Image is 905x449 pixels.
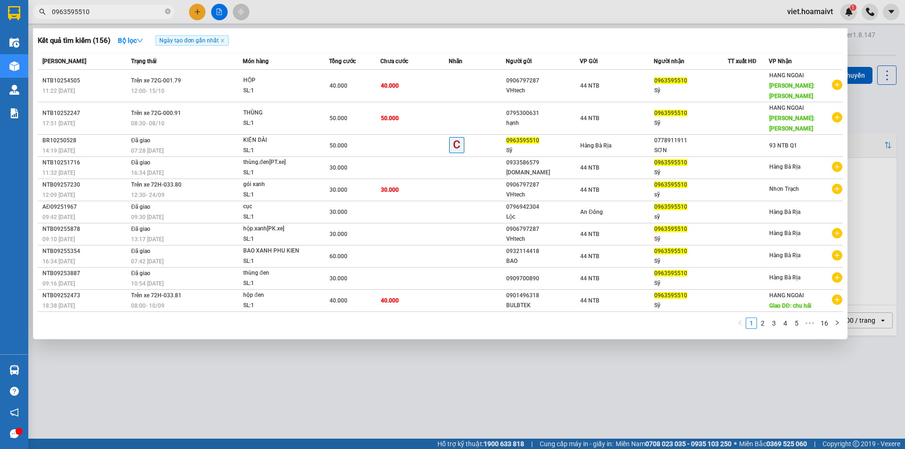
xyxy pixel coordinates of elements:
[329,82,347,89] span: 40.000
[654,248,687,254] span: 0963595510
[506,202,579,212] div: 0796942304
[506,190,579,200] div: VHtech
[734,318,746,329] li: Previous Page
[329,253,347,260] span: 60.000
[131,181,181,188] span: Trên xe 72H-033.80
[10,408,19,417] span: notification
[769,274,800,281] span: Hàng Bà Rịa
[243,212,314,222] div: SL: 1
[42,258,75,265] span: 16:34 [DATE]
[654,256,727,266] div: Sỹ
[791,318,802,328] a: 5
[329,231,347,237] span: 30.000
[654,190,727,200] div: sỹ
[381,187,399,193] span: 30.000
[243,202,314,212] div: cục
[832,294,842,305] span: plus-circle
[243,246,314,256] div: BAO XANH PHU KIEN
[506,86,579,96] div: VHtech
[449,58,462,65] span: Nhãn
[580,209,603,215] span: An Đông
[137,37,143,44] span: down
[131,214,164,220] span: 09:30 [DATE]
[769,186,799,192] span: Nhơn Trạch
[832,228,842,238] span: plus-circle
[580,275,600,282] span: 44 NTB
[42,120,75,127] span: 17:51 [DATE]
[329,164,347,171] span: 30.000
[654,159,687,166] span: 0963595510
[769,58,792,65] span: VP Nhận
[831,318,843,329] button: right
[243,278,314,289] div: SL: 1
[42,170,75,176] span: 11:32 [DATE]
[9,108,19,118] img: solution-icon
[42,214,75,220] span: 09:42 [DATE]
[769,209,800,215] span: Hàng Bà Rịa
[42,224,128,234] div: NTB09255878
[243,234,314,245] div: SL: 1
[817,318,831,329] li: 16
[769,318,779,328] a: 3
[654,86,727,96] div: Sỹ
[380,58,408,65] span: Chưa cước
[734,318,746,329] button: left
[654,234,727,244] div: Sỹ
[10,387,19,396] span: question-circle
[831,318,843,329] li: Next Page
[42,58,86,65] span: [PERSON_NAME]
[580,82,600,89] span: 44 NTB
[381,82,399,89] span: 40.000
[580,231,600,237] span: 44 NTB
[818,318,831,328] a: 16
[131,147,164,154] span: 07:28 [DATE]
[506,180,579,190] div: 0906797287
[737,320,743,326] span: left
[802,318,817,329] span: •••
[791,318,802,329] li: 5
[832,80,842,90] span: plus-circle
[131,204,150,210] span: Đã giao
[131,110,181,116] span: Trên xe 72G-000.91
[834,320,840,326] span: right
[52,7,163,17] input: Tìm tên, số ĐT hoặc mã đơn
[580,297,600,304] span: 44 NTB
[131,192,165,198] span: 12:30 - 24/09
[9,61,19,71] img: warehouse-icon
[165,8,171,16] span: close-circle
[780,318,791,329] li: 4
[746,318,757,328] a: 1
[243,118,314,129] div: SL: 1
[131,137,150,144] span: Đã giao
[131,77,181,84] span: Trên xe 72G-001.79
[654,226,687,232] span: 0963595510
[243,146,314,156] div: SL: 1
[329,297,347,304] span: 40.000
[580,164,600,171] span: 44 NTB
[42,236,75,243] span: 09:10 [DATE]
[42,108,128,118] div: NTB10252247
[654,146,727,155] div: SƠN
[381,297,399,304] span: 40.000
[506,118,579,128] div: hạnh
[110,33,151,48] button: Bộ lọcdown
[506,108,579,118] div: 0795300631
[42,180,128,190] div: NTB09257230
[131,236,164,243] span: 13:17 [DATE]
[131,120,165,127] span: 08:30 - 08/10
[243,290,314,301] div: hộp đen
[165,8,171,14] span: close-circle
[243,58,269,65] span: Món hàng
[506,274,579,284] div: 0909700890
[654,212,727,222] div: sỹ
[42,147,75,154] span: 14:19 [DATE]
[654,118,727,128] div: Sỹ
[38,36,110,46] h3: Kết quả tìm kiếm ( 156 )
[243,180,314,190] div: gói xanh
[8,6,20,20] img: logo-vxr
[769,302,811,309] span: Giao DĐ: chu hải
[832,250,842,261] span: plus-circle
[506,301,579,310] div: BULBTEK
[131,88,165,94] span: 12:00 - 15/10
